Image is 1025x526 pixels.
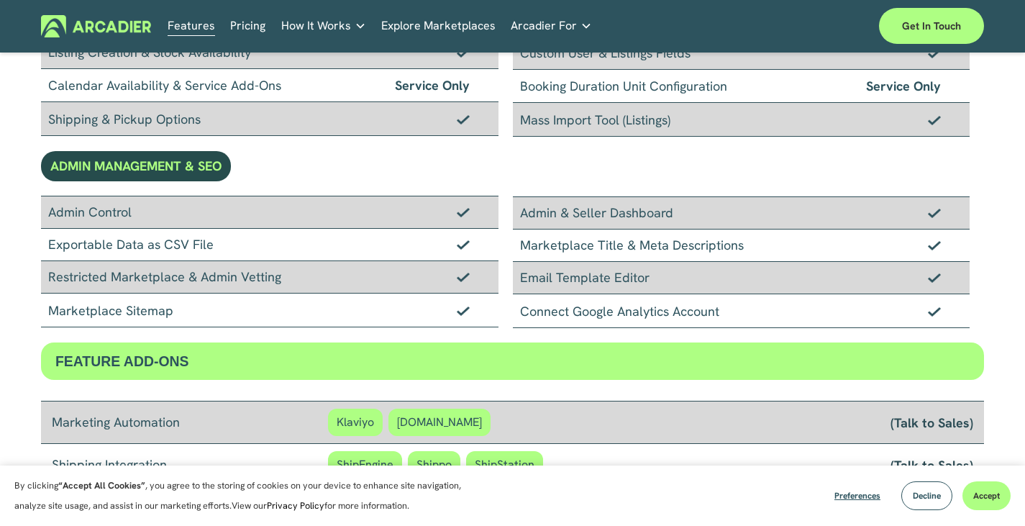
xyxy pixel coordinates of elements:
a: folder dropdown [511,15,592,37]
a: Explore Marketplaces [381,15,496,37]
p: By clicking , you agree to the storing of cookies on your device to enhance site navigation, anal... [14,476,482,516]
img: Checkmark [928,48,941,58]
span: ShipEngine [328,451,402,479]
div: Email Template Editor [513,262,970,294]
div: Shipping Integration [52,455,328,475]
img: Checkmark [457,306,470,316]
span: Arcadier For [511,16,577,36]
span: Decline [913,490,941,502]
iframe: Chat Widget [953,457,1025,526]
img: Arcadier [41,15,151,37]
img: Checkmark [457,240,470,250]
div: Mass Import Tool (Listings) [513,103,970,137]
span: Service Only [395,75,470,96]
a: (Talk to Sales) [890,414,973,431]
a: Get in touch [879,8,984,44]
span: Preferences [834,490,880,502]
div: Marketplace Sitemap [41,294,498,327]
span: Shippo [408,451,460,479]
a: (Talk to Sales) [890,456,973,473]
div: Shipping & Pickup Options [41,102,498,136]
div: Admin & Seller Dashboard [513,196,970,230]
a: folder dropdown [281,15,366,37]
span: Klaviyo [328,409,383,436]
strong: “Accept All Cookies” [58,479,145,491]
div: Marketplace Title & Meta Descriptions [513,230,970,262]
button: Decline [901,481,952,510]
img: Checkmark [928,273,941,283]
div: Connect Google Analytics Account [513,294,970,328]
span: How It Works [281,16,351,36]
div: Restricted Marketplace & Admin Vetting [41,261,498,294]
div: Listing Creation & Stock Availability [41,36,498,69]
div: Calendar Availability & Service Add-Ons [41,69,498,102]
img: Checkmark [457,114,470,124]
img: Checkmark [457,47,470,58]
span: [DOMAIN_NAME] [388,409,491,436]
a: Pricing [230,15,265,37]
img: Checkmark [928,240,941,250]
img: Checkmark [928,307,941,317]
div: Custom User & Listings Fields [513,37,970,70]
img: Checkmark [457,272,470,282]
div: FEATURE ADD-ONS [41,343,984,380]
img: Checkmark [928,115,941,125]
div: Admin Control [41,196,498,229]
span: ShipStation [466,451,543,479]
a: Privacy Policy [267,499,324,512]
div: ADMIN MANAGEMENT & SEO [41,151,231,181]
span: Service Only [866,76,941,96]
div: Exportable Data as CSV File [41,229,498,261]
img: Checkmark [457,207,470,217]
img: Checkmark [928,208,941,218]
button: Preferences [824,481,891,510]
a: Features [168,15,215,37]
div: Marketing Automation [52,412,328,432]
div: Booking Duration Unit Configuration [513,70,970,103]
